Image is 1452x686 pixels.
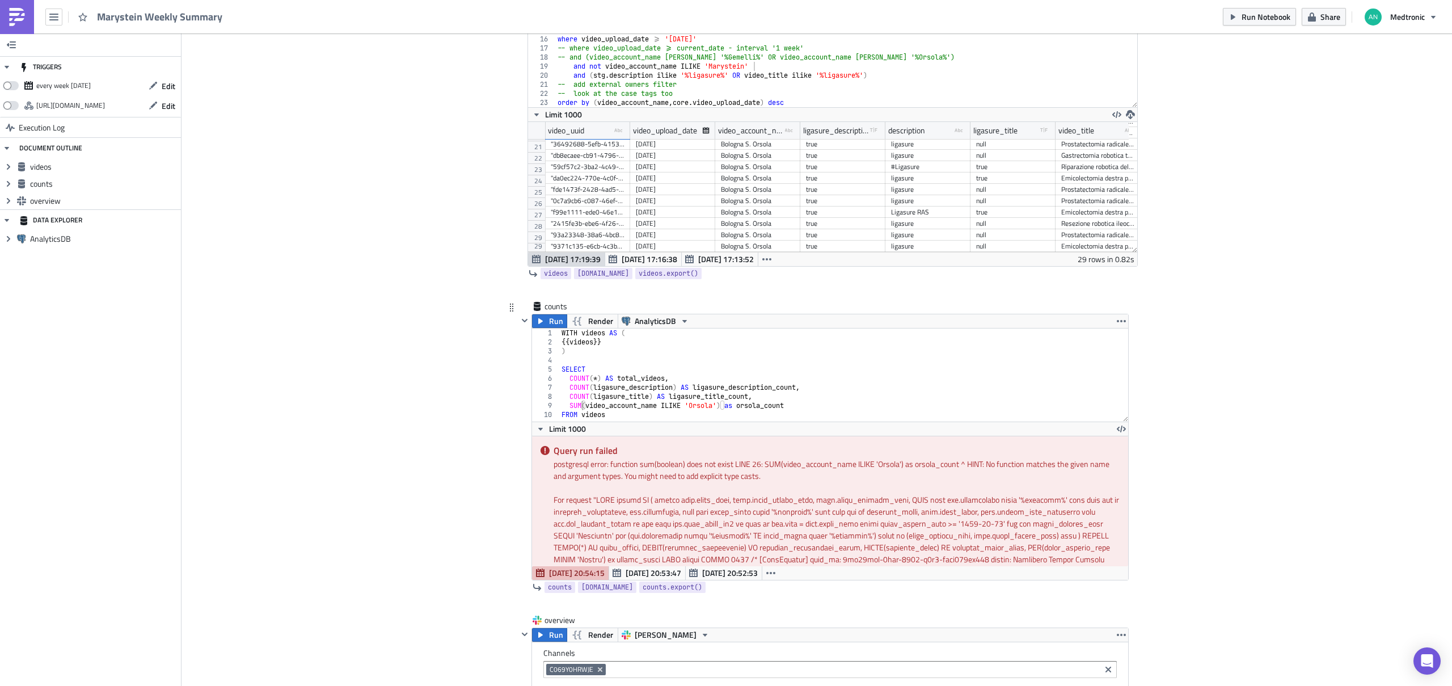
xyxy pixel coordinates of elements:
div: true [806,184,880,195]
div: 17 [528,44,555,53]
div: ligasure_description [803,122,869,139]
li: Summarise by tagging method [27,17,592,26]
div: Bologna S. Orsola [721,150,795,161]
button: [PERSON_NAME] [618,628,714,642]
div: DOCUMENT OUTLINE [19,138,82,158]
button: Edit [143,77,181,95]
span: C069Y0HRWJE [550,665,593,674]
div: 29 rows in 0.82s [1078,252,1134,266]
span: counts.export() [643,582,702,593]
span: Render [588,628,613,642]
div: Riparazione robotica dellernia iatale (ligasure) - 7dffc63 [1061,161,1135,172]
span: [PERSON_NAME] [635,628,697,642]
div: true [806,218,880,229]
div: Open Intercom Messenger [1413,647,1441,675]
button: Edit [143,97,181,115]
span: videos [544,268,568,279]
div: true [806,229,880,241]
button: Hide content [518,314,531,327]
div: [DATE] [636,218,710,229]
span: Edit [162,100,175,112]
div: video_upload_date [633,122,697,139]
button: Hide content [518,628,531,641]
div: TRIGGERS [19,57,62,77]
div: 1 [532,329,559,338]
body: Rich Text Area. Press ALT-0 for help. [5,8,592,35]
div: [DATE] [636,150,710,161]
div: 19 [528,62,555,71]
div: Resezione robotica ileocecale - d122935 [1061,218,1135,229]
span: Limit 1000 [545,108,582,120]
a: videos.export() [635,268,702,279]
span: [DATE] 17:16:38 [622,253,677,265]
button: [DATE] 20:53:47 [609,566,686,580]
div: Bologna S. Orsola [721,172,795,184]
div: For request " LORE ipsumd SI ( ametco adip.elits_doei, temp.incid_utlabo_etdo, magn.aliqu_enimadm... [554,494,1120,577]
button: Run [532,314,567,328]
div: "59cf57c2-3ba2-4c49-a5f3-9f5069e8c472" [551,161,624,172]
span: counts [548,582,572,593]
span: [DATE] 17:19:39 [545,253,601,265]
div: video_account_name [718,122,785,139]
label: Channels [543,648,1117,658]
button: Medtronic [1358,5,1443,30]
div: "2415fe3b-ebe6-4f26-8e49-0b835a8f0196" [551,218,624,229]
div: 22 [528,89,555,98]
div: true [806,207,880,218]
span: [DATE] 20:54:15 [549,567,605,579]
span: Medtronic [1390,11,1425,23]
button: Limit 1000 [528,108,586,121]
div: "93a23348-38a6-4bc8-83a1-00f7f7f90fc5" [551,229,624,241]
div: true [806,172,880,184]
div: Bologna S. Orsola [721,161,795,172]
div: 9 [532,401,559,410]
div: Ligasure RAS [891,207,965,218]
div: 23 [528,98,555,107]
div: true [976,207,1050,218]
button: Limit 1000 [532,422,590,436]
div: [DATE] [636,229,710,241]
div: 5 [532,365,559,374]
div: postgresql error: function sum(boolean) does not exist LINE 26: SUM(video_account_name ILIKE 'Ors... [554,458,1120,482]
div: 21 [528,80,555,89]
span: Limit 1000 [549,423,586,435]
div: "36492688-5efb-4153-8280-f2546bdc0c76" [551,138,624,150]
div: null [976,229,1050,241]
div: Bologna S. Orsola [721,138,795,150]
div: https://pushmetrics.io/api/v1/report/GKlBRKkle0/webhook?token=25ff1f6343f54efd89eaabba622bb0ce [36,97,105,114]
img: Avatar [1364,7,1383,27]
div: ligasure [891,218,965,229]
div: null [976,195,1050,207]
li: Get videos tagged with 'ligasure' [27,8,592,17]
div: 8 [532,392,559,401]
span: AnalyticsDB [635,314,676,328]
a: [DOMAIN_NAME] [574,268,632,279]
div: null [976,241,1050,252]
div: null [976,150,1050,161]
button: [DATE] 20:52:53 [685,566,762,580]
a: counts.export() [639,582,706,593]
div: Prostatectomia radicale robotica - 899db71 [1061,229,1135,241]
div: true [806,195,880,207]
div: true [806,241,880,252]
div: Bologna S. Orsola [721,241,795,252]
li: Summarise by account [27,26,592,35]
button: Run Notebook [1223,8,1296,26]
a: counts [544,582,575,593]
div: every week on Monday [36,77,91,94]
button: [DATE] 20:54:15 [532,566,609,580]
div: video_title [1058,122,1094,139]
div: Bologna S. Orsola [721,229,795,241]
div: 3 [532,347,559,356]
div: true [806,150,880,161]
a: [DOMAIN_NAME] [578,582,636,593]
span: [DOMAIN_NAME] [581,582,633,593]
div: Bologna S. Orsola [721,207,795,218]
div: true [976,172,1050,184]
div: "f99e1111-ede0-46e1-9df4-275c75cdbd88" [551,207,624,218]
button: Render [567,628,618,642]
span: Share [1320,11,1340,23]
div: 16 [528,35,555,44]
span: overview [544,615,590,626]
div: true [806,138,880,150]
